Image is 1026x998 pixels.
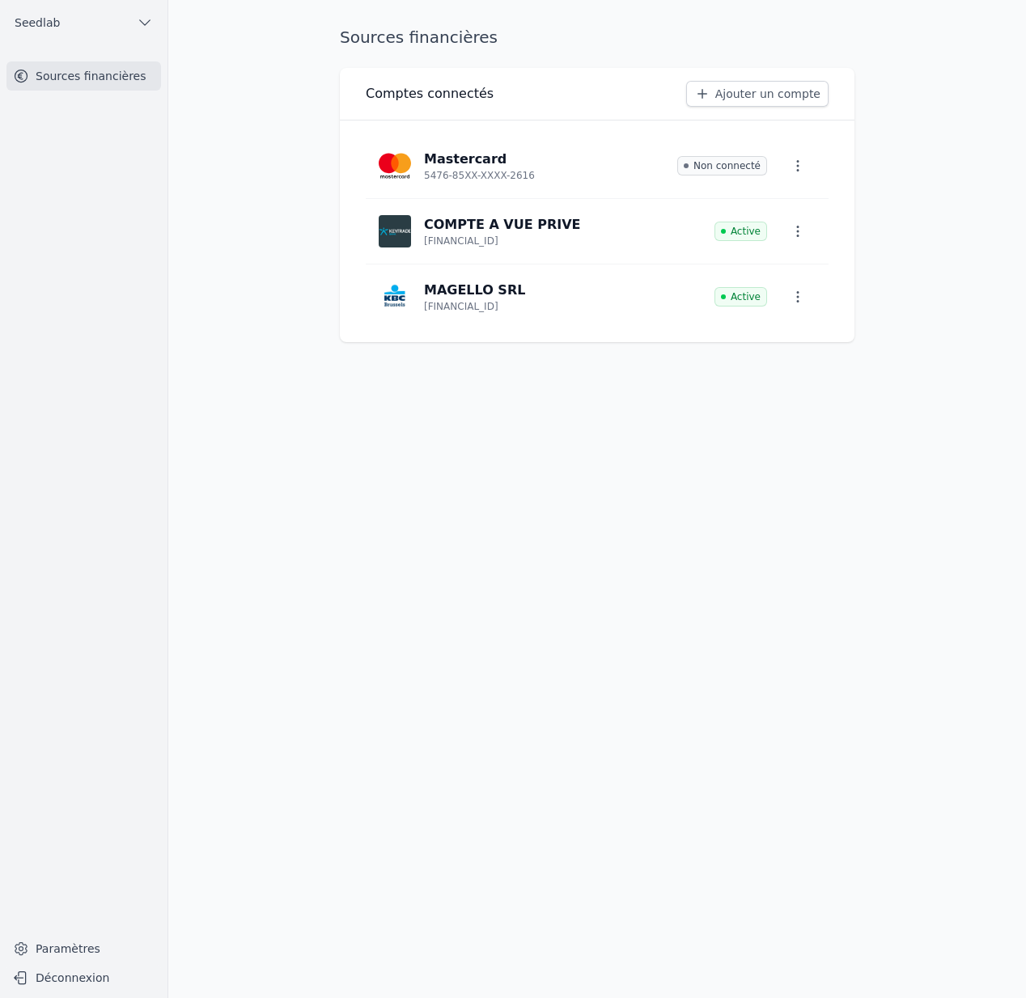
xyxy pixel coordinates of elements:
p: [FINANCIAL_ID] [424,235,498,247]
h3: Comptes connectés [366,84,494,104]
a: Paramètres [6,936,161,962]
a: MAGELLO SRL [FINANCIAL_ID] Active [366,264,829,329]
a: Sources financières [6,61,161,91]
a: COMPTE A VUE PRIVE [FINANCIAL_ID] Active [366,199,829,264]
p: MAGELLO SRL [424,281,525,300]
span: Active [714,287,767,307]
button: Seedlab [6,10,161,36]
span: Active [714,222,767,241]
h1: Sources financières [340,26,498,49]
p: [FINANCIAL_ID] [424,300,498,313]
p: COMPTE A VUE PRIVE [424,215,581,235]
a: Ajouter un compte [686,81,829,107]
span: Seedlab [15,15,60,31]
span: Non connecté [677,156,767,175]
a: Mastercard 5476-85XX-XXXX-2616 Non connecté [366,133,829,198]
button: Déconnexion [6,965,161,991]
p: Mastercard [424,150,507,169]
p: 5476-85XX-XXXX-2616 [424,169,535,182]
